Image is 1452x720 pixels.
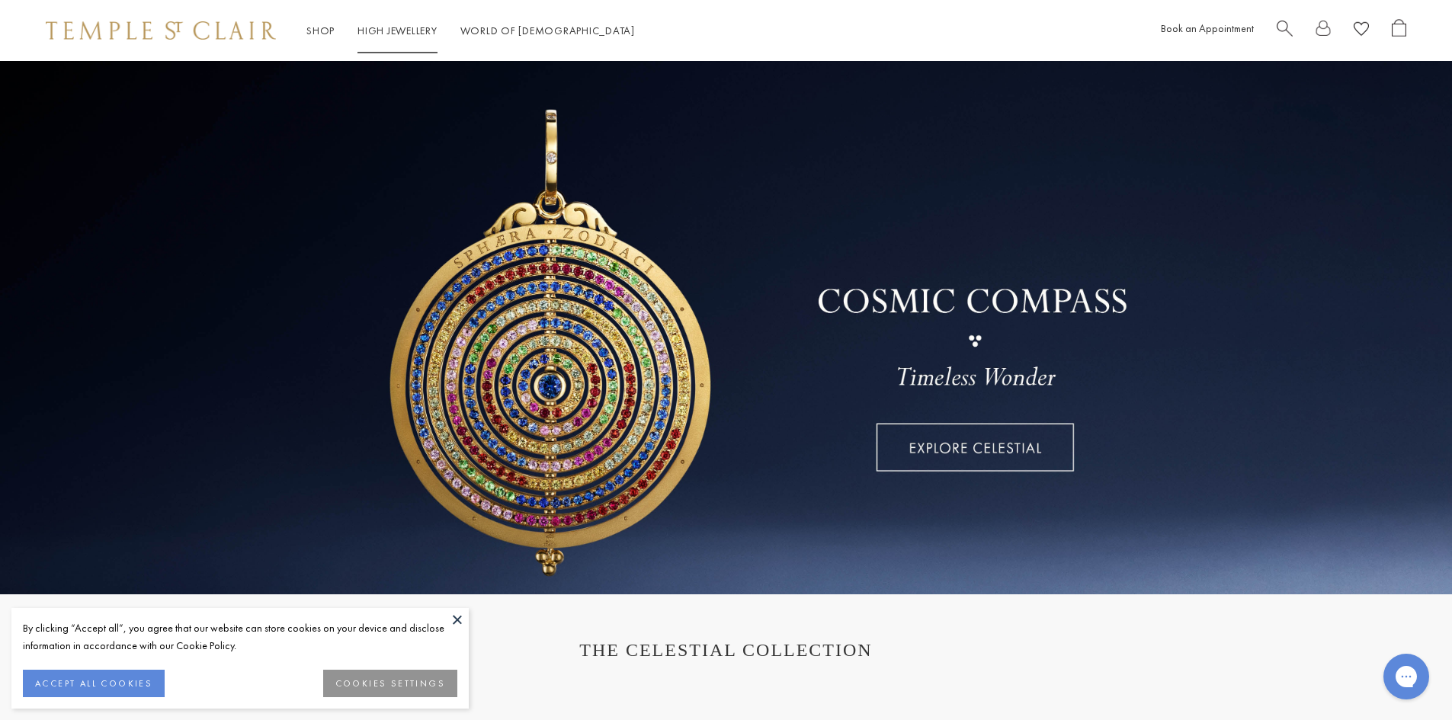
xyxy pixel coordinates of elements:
[357,24,438,37] a: High JewelleryHigh Jewellery
[323,670,457,697] button: COOKIES SETTINGS
[23,670,165,697] button: ACCEPT ALL COOKIES
[1354,19,1369,43] a: View Wishlist
[1161,21,1254,35] a: Book an Appointment
[46,21,276,40] img: Temple St. Clair
[1376,648,1437,705] iframe: Gorgias live chat messenger
[306,21,635,40] nav: Main navigation
[61,640,1391,661] h1: THE CELESTIAL COLLECTION
[1392,19,1406,43] a: Open Shopping Bag
[306,24,335,37] a: ShopShop
[460,24,635,37] a: World of [DEMOGRAPHIC_DATA]World of [DEMOGRAPHIC_DATA]
[23,619,457,654] div: By clicking “Accept all”, you agree that our website can store cookies on your device and disclos...
[1277,19,1293,43] a: Search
